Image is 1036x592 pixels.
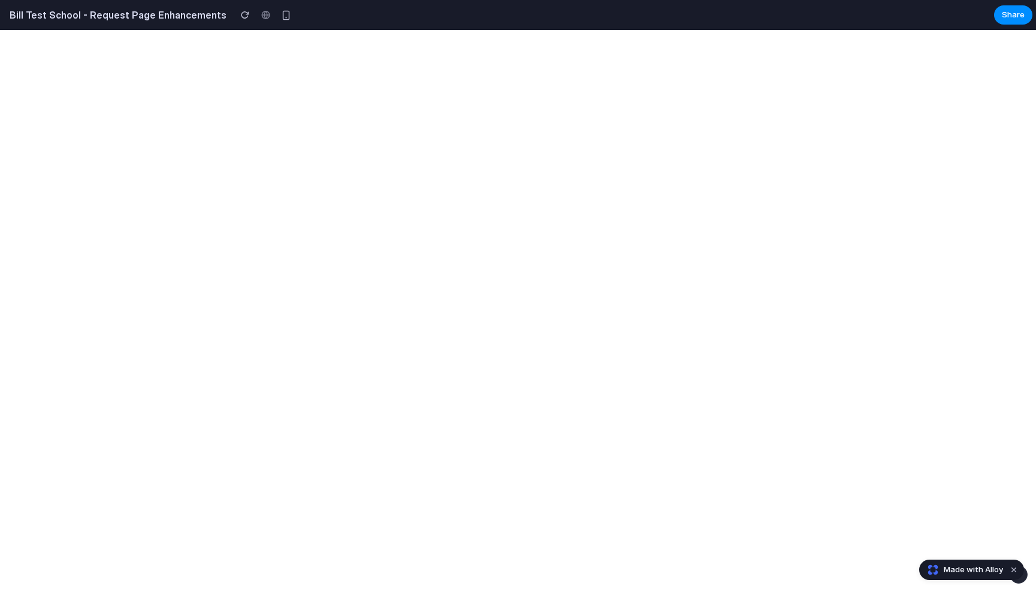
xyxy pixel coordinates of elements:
[944,564,1003,576] span: Made with Alloy
[1007,563,1021,577] button: Dismiss watermark
[994,5,1032,25] button: Share
[920,564,1004,576] a: Made with Alloy
[5,8,226,22] h2: Bill Test School - Request Page Enhancements
[1002,9,1025,21] span: Share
